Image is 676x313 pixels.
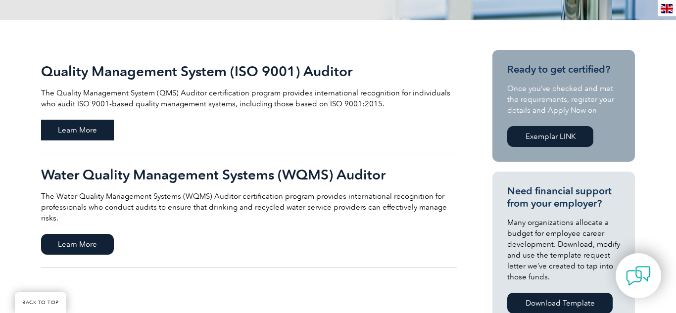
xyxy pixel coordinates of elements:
h3: Ready to get certified? [507,63,620,76]
a: Water Quality Management Systems (WQMS) Auditor The Water Quality Management Systems (WQMS) Audit... [41,153,457,268]
p: Many organizations allocate a budget for employee career development. Download, modify and use th... [507,217,620,282]
h2: Quality Management System (ISO 9001) Auditor [41,63,457,79]
a: Exemplar LINK [507,126,593,147]
span: Learn More [41,234,114,255]
h2: Water Quality Management Systems (WQMS) Auditor [41,167,457,182]
img: contact-chat.png [626,264,651,288]
img: en [661,4,673,13]
a: BACK TO TOP [15,292,66,313]
a: Quality Management System (ISO 9001) Auditor The Quality Management System (QMS) Auditor certific... [41,50,457,153]
p: Once you’ve checked and met the requirements, register your details and Apply Now on [507,83,620,116]
span: Learn More [41,120,114,140]
h3: Need financial support from your employer? [507,185,620,210]
p: The Water Quality Management Systems (WQMS) Auditor certification program provides international ... [41,191,457,224]
p: The Quality Management System (QMS) Auditor certification program provides international recognit... [41,88,457,109]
